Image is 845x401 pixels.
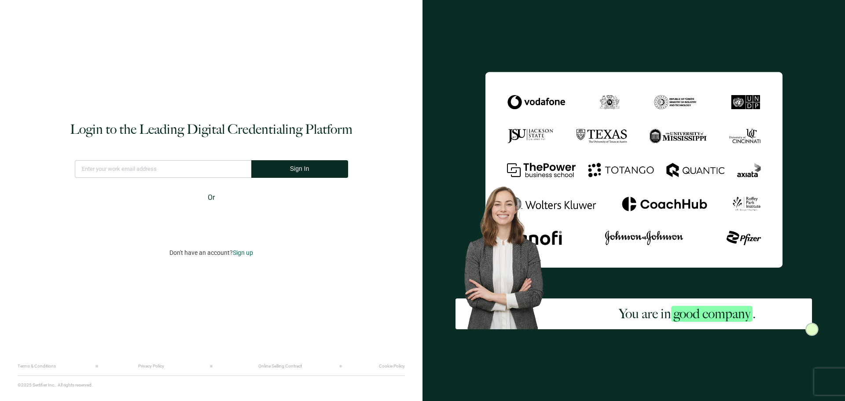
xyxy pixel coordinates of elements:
a: Cookie Policy [378,364,405,369]
img: Sertifier Login - You are in <span class="strong-h">good company</span>. [485,72,783,268]
iframe: Chat Widget [801,359,845,401]
a: Online Selling Contract [258,364,302,369]
h1: Login to the Leading Digital Credentialing Platform [70,121,353,138]
h2: You are in . [619,305,756,323]
span: Sign up [234,249,254,257]
img: Sertifier Login - You are in <span class="strong-h">good company</span>. Hero [456,179,562,329]
p: Don't have an account? [169,249,254,257]
iframe: Sign in with Google Button [156,209,266,228]
a: Terms & Conditions [18,364,55,369]
p: ©2025 Sertifier Inc.. All rights reserved. [18,383,92,388]
span: Or [207,192,215,203]
img: Sertifier Login [805,323,819,336]
span: Sign In [288,166,306,172]
span: good company [671,306,753,322]
a: Privacy Policy [138,364,165,369]
button: Sign In [249,160,345,178]
input: Enter your work email address [77,160,249,178]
